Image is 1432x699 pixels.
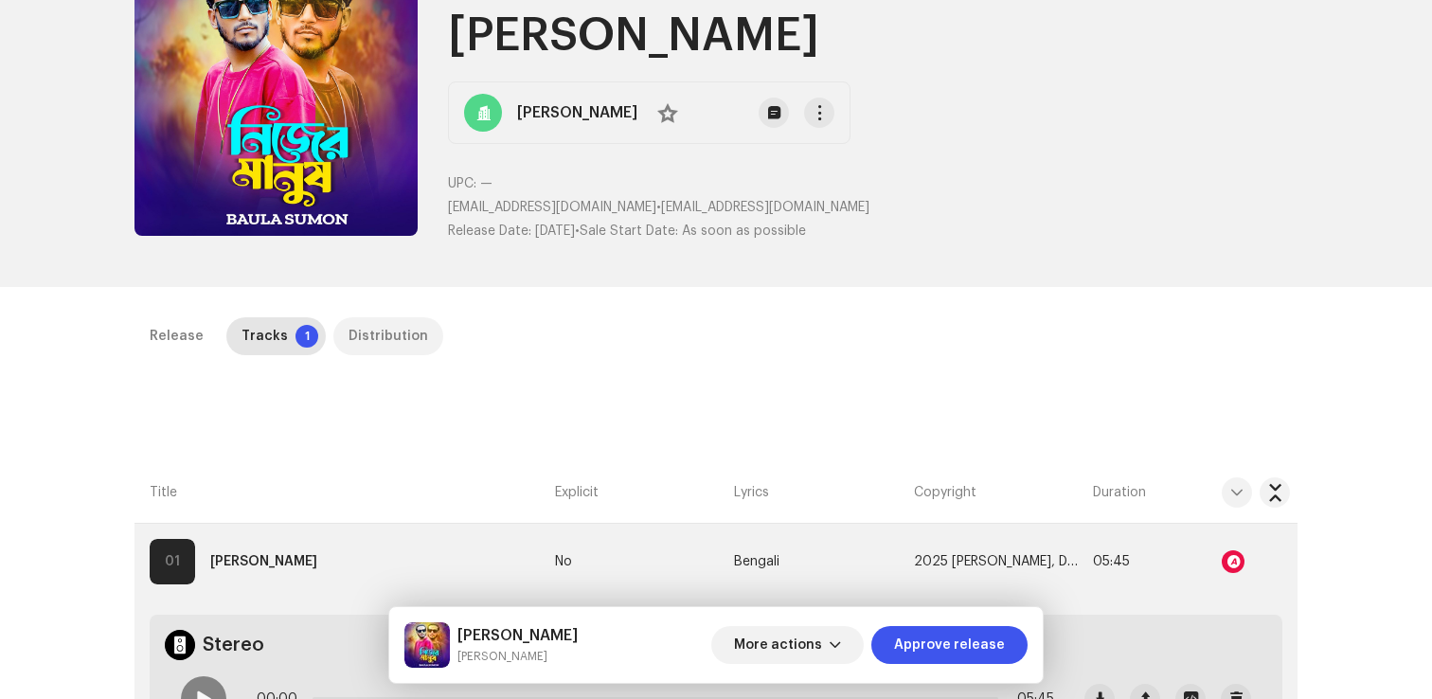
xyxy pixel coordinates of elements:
[535,224,575,238] span: [DATE]
[448,224,580,238] span: •
[871,626,1028,664] button: Approve release
[555,555,572,569] span: No
[448,6,1298,66] h1: [PERSON_NAME]
[457,647,578,666] small: Nijer Manush
[448,224,531,238] span: Release Date:
[914,483,976,502] span: Copyright
[457,624,578,647] h5: Nijer Manush
[448,177,476,190] span: UPC:
[480,177,492,190] span: —
[734,483,769,502] span: Lyrics
[580,224,678,238] span: Sale Start Date:
[711,626,864,664] button: More actions
[661,201,869,214] span: [EMAIL_ADDRESS][DOMAIN_NAME]
[894,626,1005,664] span: Approve release
[1093,555,1130,568] span: 05:45
[448,201,656,214] span: [EMAIL_ADDRESS][DOMAIN_NAME]
[734,626,822,664] span: More actions
[1093,483,1146,502] span: Duration
[448,198,1298,218] p: •
[517,101,637,124] strong: [PERSON_NAME]
[734,555,779,569] span: Bengali
[404,622,450,668] img: d63e4b94-be96-4f15-9939-1b1de78c4517
[914,555,1078,569] span: 2025 Baula Sumon, Distribute by ANS Music
[682,224,806,238] span: As soon as possible
[555,483,599,502] span: Explicit
[349,317,428,355] div: Distribution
